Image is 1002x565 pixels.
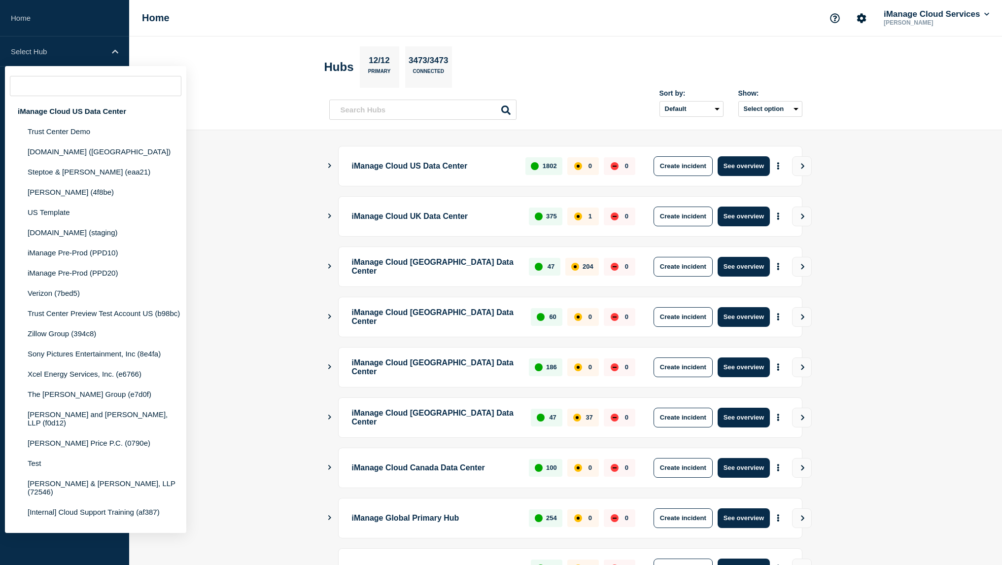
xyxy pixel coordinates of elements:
[625,212,628,220] p: 0
[718,508,770,528] button: See overview
[588,464,592,471] p: 0
[142,12,170,24] h1: Home
[546,363,557,371] p: 186
[574,514,582,522] div: affected
[611,363,619,371] div: down
[625,162,628,170] p: 0
[851,8,872,29] button: Account settings
[659,101,724,117] select: Sort by
[5,453,186,473] li: Test
[654,156,713,176] button: Create incident
[5,364,186,384] li: Xcel Energy Services, Inc. (e6766)
[5,182,186,202] li: [PERSON_NAME] (4f8be)
[611,162,619,170] div: down
[654,508,713,528] button: Create incident
[792,458,812,478] button: View
[792,257,812,277] button: View
[574,162,582,170] div: affected
[535,263,543,271] div: up
[772,408,785,426] button: More actions
[537,414,545,422] div: up
[772,459,785,477] button: More actions
[625,414,628,421] p: 0
[365,56,394,69] p: 12/12
[825,8,845,29] button: Support
[352,508,518,528] p: iManage Global Primary Hub
[772,308,785,326] button: More actions
[792,508,812,528] button: View
[352,458,518,478] p: iManage Cloud Canada Data Center
[772,358,785,376] button: More actions
[327,363,332,371] button: Show Connected Hubs
[574,313,582,321] div: affected
[625,313,628,320] p: 0
[5,404,186,433] li: [PERSON_NAME] and [PERSON_NAME], LLP (f0d12)
[659,89,724,97] div: Sort by:
[5,263,186,283] li: iManage Pre-Prod (PPD20)
[588,162,592,170] p: 0
[5,121,186,141] li: Trust Center Demo
[588,313,592,320] p: 0
[772,207,785,225] button: More actions
[718,357,770,377] button: See overview
[531,162,539,170] div: up
[588,514,592,522] p: 0
[352,357,518,377] p: iManage Cloud [GEOGRAPHIC_DATA] Data Center
[535,212,543,220] div: up
[772,257,785,276] button: More actions
[543,162,557,170] p: 1802
[5,522,186,542] li: RSM US LLP (ea1f9)
[588,212,592,220] p: 1
[405,56,452,69] p: 3473/3473
[5,303,186,323] li: Trust Center Preview Test Account US (b98bc)
[882,19,984,26] p: [PERSON_NAME]
[537,313,545,321] div: up
[327,414,332,421] button: Show Connected Hubs
[654,307,713,327] button: Create incident
[352,156,515,176] p: iManage Cloud US Data Center
[535,514,543,522] div: up
[718,156,770,176] button: See overview
[718,257,770,277] button: See overview
[327,212,332,220] button: Show Connected Hubs
[11,47,105,56] p: Select Hub
[327,464,332,471] button: Show Connected Hubs
[352,207,518,226] p: iManage Cloud UK Data Center
[588,363,592,371] p: 0
[352,257,518,277] p: iManage Cloud [GEOGRAPHIC_DATA] Data Center
[329,100,517,120] input: Search Hubs
[549,414,556,421] p: 47
[327,313,332,320] button: Show Connected Hubs
[5,502,186,522] li: [Internal] Cloud Support Training (af387)
[882,9,991,19] button: iManage Cloud Services
[5,243,186,263] li: iManage Pre-Prod (PPD10)
[625,464,628,471] p: 0
[573,414,581,422] div: affected
[718,307,770,327] button: See overview
[611,313,619,321] div: down
[549,313,556,320] p: 60
[586,414,592,421] p: 37
[772,157,785,175] button: More actions
[546,464,557,471] p: 100
[571,263,579,271] div: affected
[413,69,444,79] p: Connected
[792,357,812,377] button: View
[5,433,186,453] li: [PERSON_NAME] Price P.C. (0790e)
[792,307,812,327] button: View
[611,464,619,472] div: down
[327,514,332,522] button: Show Connected Hubs
[792,408,812,427] button: View
[5,141,186,162] li: [DOMAIN_NAME] ([GEOGRAPHIC_DATA])
[718,408,770,427] button: See overview
[625,263,628,270] p: 0
[5,222,186,243] li: [DOMAIN_NAME] (staging)
[583,263,593,270] p: 204
[654,458,713,478] button: Create incident
[611,212,619,220] div: down
[574,212,582,220] div: affected
[611,263,619,271] div: down
[625,363,628,371] p: 0
[5,101,186,121] div: iManage Cloud US Data Center
[352,408,520,427] p: iManage Cloud [GEOGRAPHIC_DATA] Data Center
